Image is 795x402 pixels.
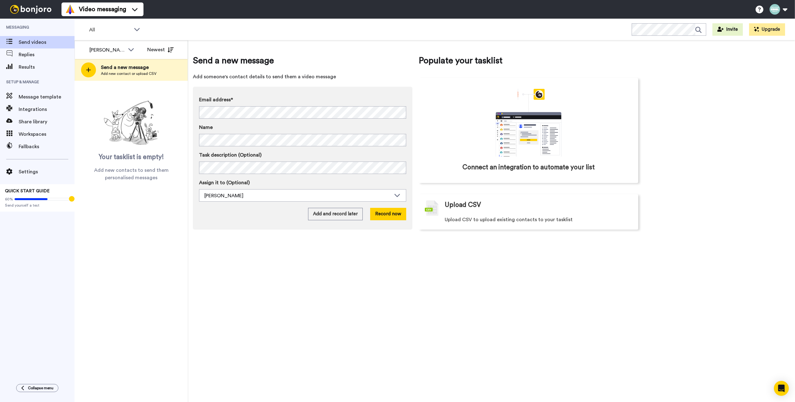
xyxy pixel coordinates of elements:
label: Assign it to (Optional) [199,179,406,186]
span: Results [19,63,75,71]
span: Replies [19,51,75,58]
span: Populate your tasklist [419,54,638,67]
span: 60% [5,197,13,202]
label: Task description (Optional) [199,151,406,159]
span: Name [199,124,213,131]
span: Settings [19,168,75,176]
div: [PERSON_NAME] [204,192,391,199]
button: Collapse menu [16,384,58,392]
span: Fallbacks [19,143,75,150]
div: animation [482,89,575,157]
button: Record now [370,208,406,220]
span: Collapse menu [28,386,53,391]
span: Add someone's contact details to send them a video message [193,73,412,80]
span: Your tasklist is empty! [99,153,164,162]
span: Connect an integration to automate your list [462,163,595,172]
span: Send yourself a test [5,203,70,208]
div: [PERSON_NAME] [89,46,125,54]
div: Open Intercom Messenger [774,381,789,396]
img: bj-logo-header-white.svg [7,5,54,14]
span: Send a new message [193,54,412,67]
img: vm-color.svg [65,4,75,14]
span: Workspaces [19,130,75,138]
img: csv-grey.png [425,200,438,216]
button: Add and record later [308,208,363,220]
span: Send a new message [101,64,157,71]
label: Email address* [199,96,406,103]
span: Video messaging [79,5,126,14]
div: Tooltip anchor [69,196,75,202]
span: Share library [19,118,75,126]
button: Newest [143,43,178,56]
button: Upgrade [749,23,785,36]
span: Upload CSV [445,200,481,210]
span: Upload CSV to upload existing contacts to your tasklist [445,216,573,223]
span: Message template [19,93,75,101]
span: All [89,26,131,34]
img: ready-set-action.png [100,98,162,148]
span: Send videos [19,39,75,46]
span: Add new contact or upload CSV [101,71,157,76]
span: QUICK START GUIDE [5,189,50,193]
button: Invite [712,23,743,36]
span: Add new contacts to send them personalised messages [84,167,179,181]
span: Integrations [19,106,75,113]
